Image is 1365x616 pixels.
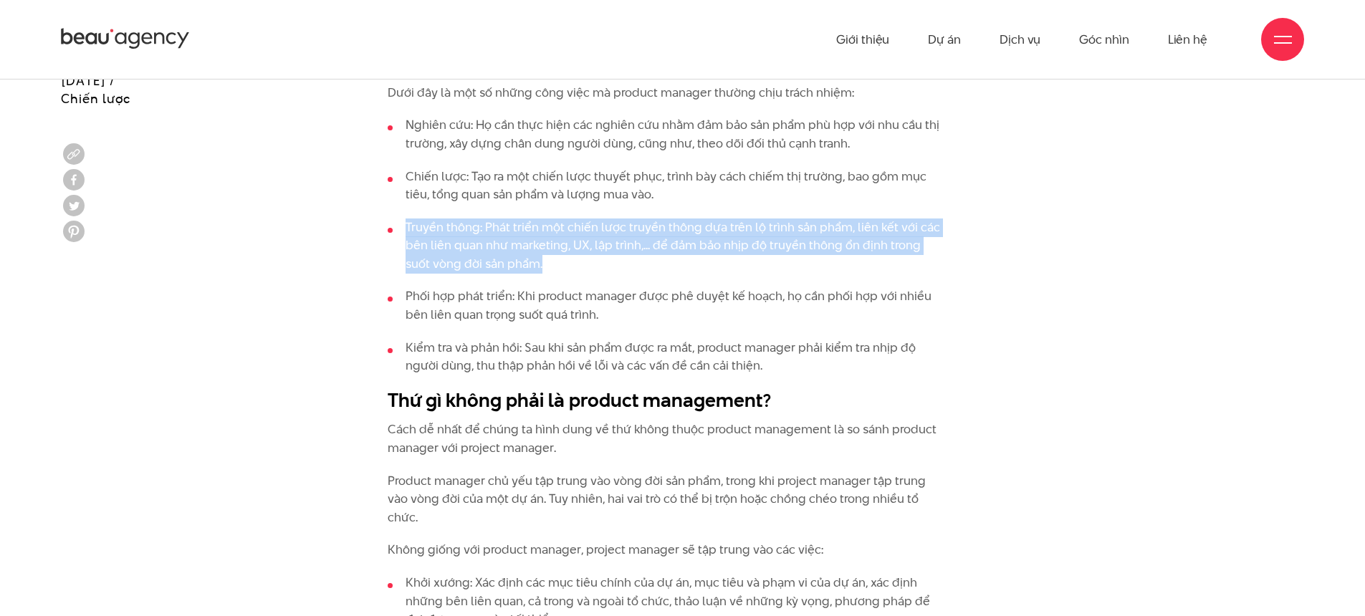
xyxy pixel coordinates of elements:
[388,218,942,274] li: Truyền thông: Phát triển một chiến lược truyền thông dựa trên lộ trình sản phẩm, liên kết với các...
[388,287,942,324] li: Phối hợp phát triển: Khi product manager được phê duyệt kế hoạch, họ cần phối hợp với nhiều bên l...
[388,116,942,153] li: Nghiên cứu: Họ cần thực hiện các nghiên cứu nhằm đảm bảo sản phẩm phù hợp với nhu cầu thị trường,...
[388,339,942,375] li: Kiểm tra và phản hồi: Sau khi sản phẩm được ra mắt, product manager phải kiểm tra nhịp độ người d...
[388,387,942,414] h2: Thứ gì không phải là product management?
[388,472,942,527] p: Product manager chủ yếu tập trung vào vòng đời sản phẩm, trong khi project manager tập trung vào ...
[388,420,942,457] p: Cách dễ nhất để chúng ta hình dung về thứ không thuộc product management là so sánh product manag...
[388,84,942,102] p: Dưới đây là một số những công việc mà product manager thường chịu trách nhiệm:
[388,541,942,559] p: Không giống với product manager, project manager sẽ tập trung vào các việc:
[388,168,942,204] li: Chiến lược: Tạo ra một chiến lược thuyết phục, trình bày cách chiếm thị trường, bao gồm mục tiêu,...
[61,72,131,107] span: [DATE] / Chiến lược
